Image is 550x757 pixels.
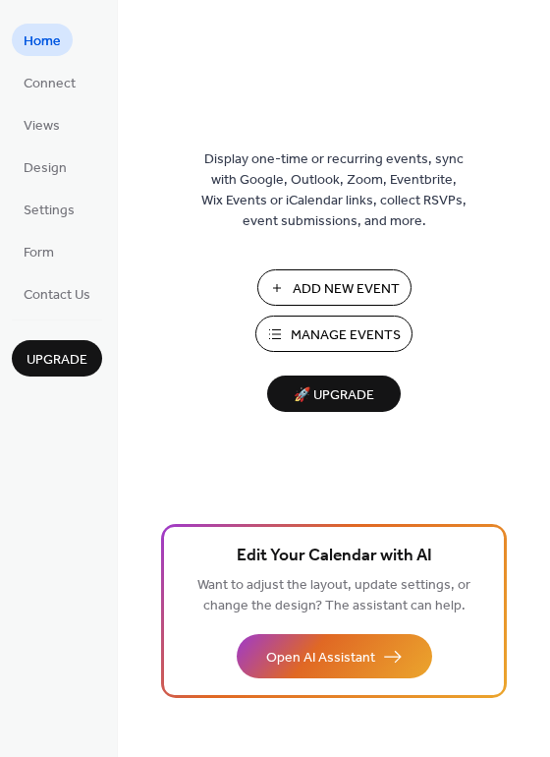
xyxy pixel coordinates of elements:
[267,376,401,412] button: 🚀 Upgrade
[257,269,412,306] button: Add New Event
[12,235,66,267] a: Form
[24,201,75,221] span: Settings
[24,74,76,94] span: Connect
[24,158,67,179] span: Design
[12,24,73,56] a: Home
[12,108,72,141] a: Views
[12,150,79,183] a: Design
[24,285,90,306] span: Contact Us
[24,243,54,263] span: Form
[237,634,432,678] button: Open AI Assistant
[291,325,401,346] span: Manage Events
[24,116,60,137] span: Views
[12,66,87,98] a: Connect
[293,279,400,300] span: Add New Event
[24,31,61,52] span: Home
[27,350,87,371] span: Upgrade
[279,382,389,409] span: 🚀 Upgrade
[201,149,467,232] span: Display one-time or recurring events, sync with Google, Outlook, Zoom, Eventbrite, Wix Events or ...
[12,193,86,225] a: Settings
[255,316,412,352] button: Manage Events
[12,277,102,310] a: Contact Us
[237,543,432,570] span: Edit Your Calendar with AI
[266,648,375,669] span: Open AI Assistant
[197,572,470,619] span: Want to adjust the layout, update settings, or change the design? The assistant can help.
[12,340,102,377] button: Upgrade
